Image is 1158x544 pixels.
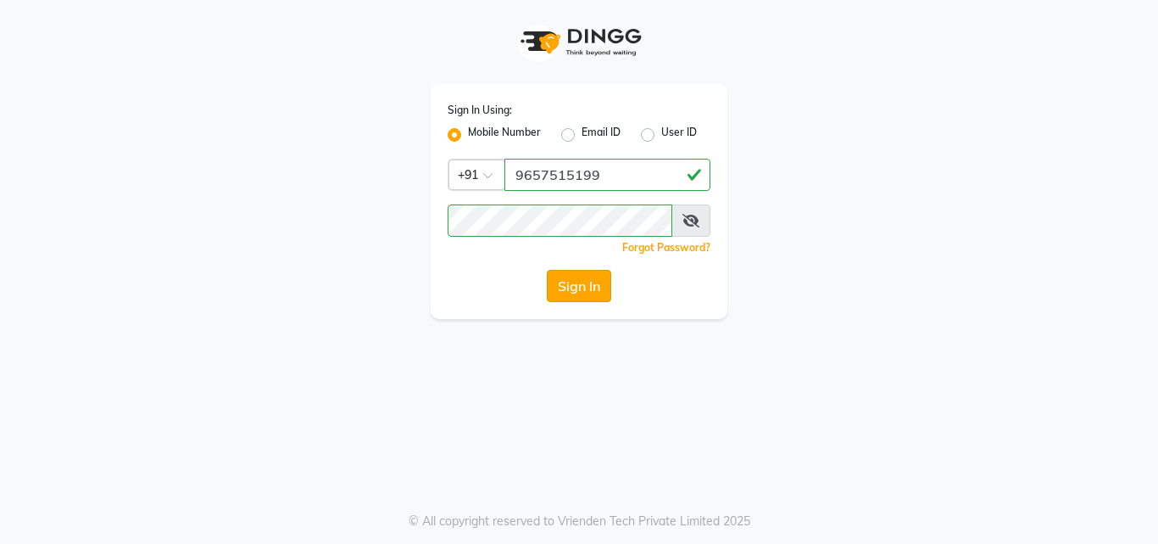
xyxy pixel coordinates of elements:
img: logo1.svg [511,17,647,67]
label: Mobile Number [468,125,541,145]
button: Sign In [547,270,611,302]
label: Email ID [582,125,621,145]
input: Username [504,159,710,191]
input: Username [448,205,672,237]
label: Sign In Using: [448,103,512,118]
label: User ID [661,125,697,145]
a: Forgot Password? [622,241,710,254]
